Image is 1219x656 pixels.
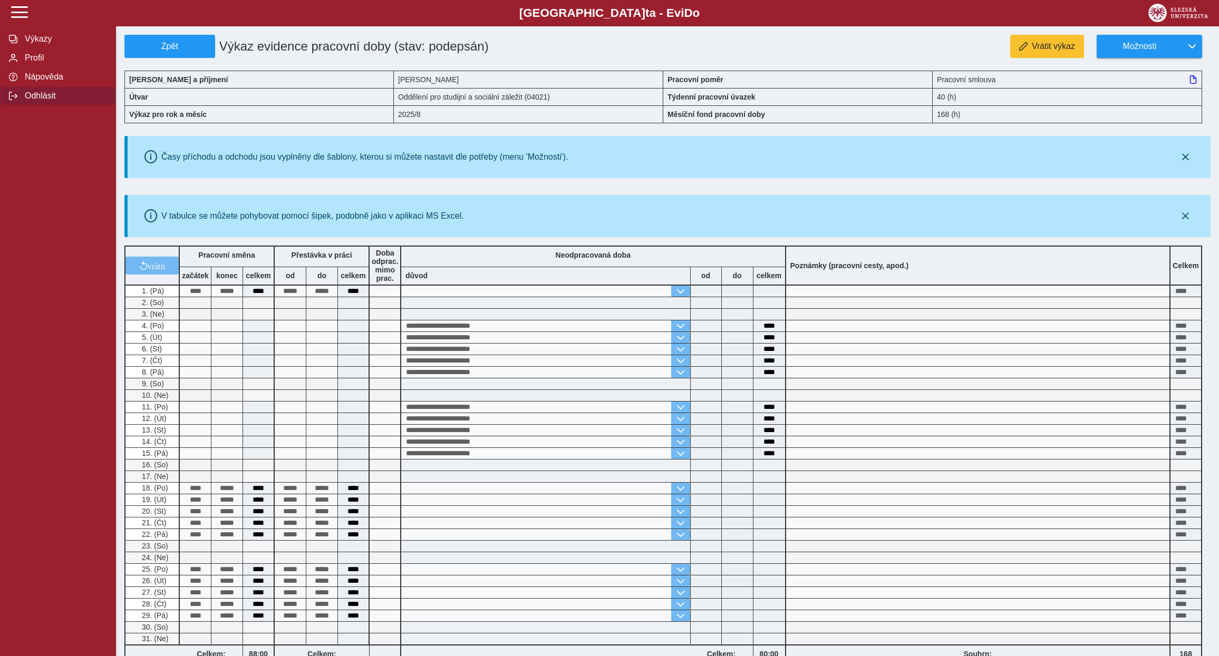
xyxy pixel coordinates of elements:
[338,271,369,280] b: celkem
[667,93,756,101] b: Týdenní pracovní úvazek
[148,261,166,270] span: vrátit
[140,426,166,434] span: 13. (St)
[933,71,1202,88] div: Pracovní smlouva
[22,53,107,63] span: Profil
[306,271,337,280] b: do
[372,249,399,282] b: Doba odprac. mimo prac.
[693,6,700,19] span: o
[22,72,107,82] span: Nápověda
[140,623,168,631] span: 30. (So)
[140,553,169,562] span: 24. (Ne)
[394,88,663,105] div: Oddělení pro studijní a sociální záležit (04021)
[140,461,168,469] span: 16. (So)
[140,414,167,423] span: 12. (Út)
[140,391,169,399] span: 10. (Ne)
[140,379,164,388] span: 9. (So)
[140,495,167,504] span: 19. (Út)
[140,310,165,318] span: 3. (Ne)
[140,333,162,341] span: 5. (Út)
[1173,261,1199,270] b: Celkem
[140,287,164,295] span: 1. (Pá)
[215,35,577,58] h1: Výkaz evidence pracovní doby (stav: podepsán)
[22,34,107,44] span: Výkazy
[667,110,765,119] b: Měsíční fond pracovní doby
[140,345,162,353] span: 6. (St)
[140,565,168,573] span: 25. (Po)
[140,588,166,596] span: 27. (St)
[1010,35,1084,58] button: Vrátit výkaz
[394,71,663,88] div: [PERSON_NAME]
[933,105,1202,123] div: 168 (h)
[140,484,168,492] span: 18. (Po)
[140,542,168,550] span: 23. (So)
[140,530,168,538] span: 22. (Pá)
[645,6,649,19] span: t
[691,271,721,280] b: od
[722,271,753,280] b: do
[129,42,210,51] span: Zpět
[140,600,167,608] span: 28. (Čt)
[140,368,164,376] span: 8. (Pá)
[22,91,107,101] span: Odhlásit
[1148,4,1208,22] img: logo_web_su.png
[140,611,168,620] span: 29. (Pá)
[211,271,243,280] b: konec
[1032,42,1075,51] span: Vrátit výkaz
[394,105,663,123] div: 2025/8
[933,88,1202,105] div: 40 (h)
[140,576,167,585] span: 26. (Út)
[124,35,215,58] button: Zpět
[786,261,913,270] b: Poznámky (pracovní cesty, apod.)
[243,271,274,280] b: celkem
[405,271,428,280] b: důvod
[140,356,162,365] span: 7. (Čt)
[140,449,168,457] span: 15. (Pá)
[161,211,464,221] div: V tabulce se můžete pohybovat pomocí šipek, podobně jako v aplikaci MS Excel.
[140,298,164,307] span: 2. (So)
[556,251,631,259] b: Neodpracovaná doba
[1097,35,1182,58] button: Možnosti
[32,6,1187,20] b: [GEOGRAPHIC_DATA] a - Evi
[161,152,568,162] div: Časy příchodu a odchodu jsou vyplněny dle šablony, kterou si můžete nastavit dle potřeby (menu 'M...
[180,271,211,280] b: začátek
[667,75,723,84] b: Pracovní poměr
[1106,42,1174,51] span: Možnosti
[140,507,166,515] span: 20. (St)
[198,251,255,259] b: Pracovní směna
[129,110,207,119] b: Výkaz pro rok a měsíc
[129,75,228,84] b: [PERSON_NAME] a příjmení
[129,93,148,101] b: Útvar
[291,251,352,259] b: Přestávka v práci
[140,472,169,481] span: 17. (Ne)
[140,437,167,446] span: 14. (Čt)
[140,634,169,643] span: 31. (Ne)
[140,403,168,411] span: 11. (Po)
[753,271,785,280] b: celkem
[140,321,164,330] span: 4. (Po)
[140,518,167,527] span: 21. (Čt)
[684,6,692,19] span: D
[125,257,179,275] button: vrátit
[275,271,306,280] b: od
